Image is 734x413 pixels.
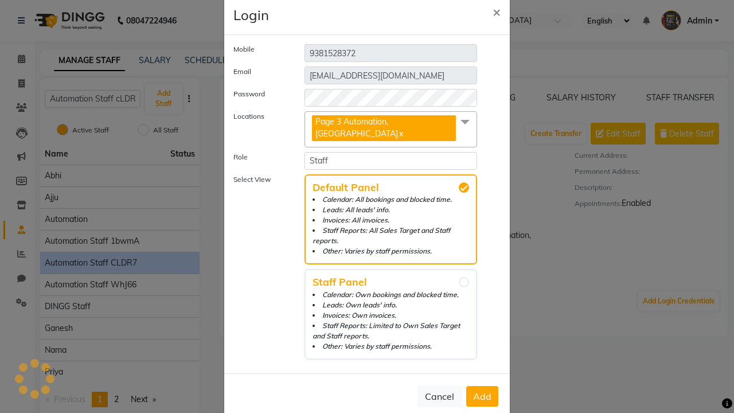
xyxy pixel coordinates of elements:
label: Locations [225,111,296,143]
li: Invoices: All invoices. [313,215,469,225]
span: × [493,3,501,20]
span: Page 3 Automation, [GEOGRAPHIC_DATA] [315,116,398,139]
li: Staff Reports: All Sales Target and Staff reports. [313,225,469,246]
input: Staff PanelCalendar: Own bookings and blocked time.Leads: Own leads' info.Invoices: Own invoices.... [459,277,469,287]
input: Default PanelCalendar: All bookings and blocked time.Leads: All leads' info.Invoices: All invoice... [459,182,469,193]
li: Leads: All leads' info. [313,205,469,215]
label: Email [225,67,296,80]
li: Staff Reports: Limited to Own Sales Target and Staff reports. [313,321,469,341]
input: Email [304,67,477,84]
span: Default Panel [313,182,469,193]
li: Other: Varies by staff permissions. [313,341,469,352]
label: Role [225,152,296,165]
span: Add [473,391,491,402]
input: Mobile [304,44,477,62]
button: Cancel [417,385,462,407]
li: Calendar: Own bookings and blocked time. [313,290,469,300]
li: Other: Varies by staff permissions. [313,246,469,256]
h4: Login [233,5,269,25]
li: Invoices: Own invoices. [313,310,469,321]
span: Staff Panel [313,277,469,287]
li: Calendar: All bookings and blocked time. [313,194,469,205]
a: x [398,128,403,139]
li: Leads: Own leads' info. [313,300,469,310]
button: Add [466,386,498,407]
label: Mobile [225,44,296,57]
label: Password [225,89,296,102]
label: Select View [225,174,296,360]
